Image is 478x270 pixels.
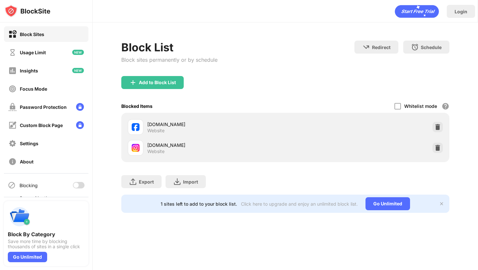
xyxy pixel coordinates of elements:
img: favicons [132,144,139,152]
img: focus-off.svg [8,85,17,93]
img: new-icon.svg [72,50,84,55]
img: customize-block-page-off.svg [8,121,17,129]
div: Add to Block List [139,80,176,85]
div: Usage Limit [20,50,46,55]
div: Export [139,179,154,185]
div: Block By Category [8,231,85,238]
div: Whitelist mode [404,103,437,109]
div: Custom Block Page [20,122,63,128]
img: block-on.svg [8,30,17,38]
img: lock-menu.svg [76,121,84,129]
div: Password Protection [20,104,67,110]
div: About [20,159,33,164]
div: [DOMAIN_NAME] [147,121,285,128]
img: about-off.svg [8,158,17,166]
div: Blocked Items [121,103,153,109]
div: Blocking [20,183,38,188]
img: new-icon.svg [72,68,84,73]
img: settings-off.svg [8,139,17,148]
img: push-categories.svg [8,205,31,228]
div: Go Unlimited [8,252,47,262]
div: animation [395,5,439,18]
div: Block Sites [20,32,44,37]
div: [DOMAIN_NAME] [147,142,285,148]
img: x-button.svg [439,201,444,206]
div: Block sites permanently or by schedule [121,57,218,63]
img: logo-blocksite.svg [5,5,50,18]
div: Click here to upgrade and enjoy an unlimited block list. [241,201,358,207]
img: password-protection-off.svg [8,103,17,111]
div: 1 sites left to add to your block list. [161,201,237,207]
div: Go Unlimited [365,197,410,210]
div: Website [147,128,165,134]
img: favicons [132,123,139,131]
img: insights-off.svg [8,67,17,75]
div: Settings [20,141,38,146]
div: Redirect [372,45,391,50]
img: lock-menu.svg [76,103,84,111]
div: Sync with other devices [20,195,53,206]
div: Website [147,148,165,154]
div: Focus Mode [20,86,47,92]
div: Save more time by blocking thousands of sites in a single click [8,239,85,249]
img: time-usage-off.svg [8,48,17,57]
div: Block List [121,41,218,54]
div: Login [455,9,467,14]
img: blocking-icon.svg [8,181,16,189]
div: Import [183,179,198,185]
div: Insights [20,68,38,73]
div: Schedule [421,45,442,50]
